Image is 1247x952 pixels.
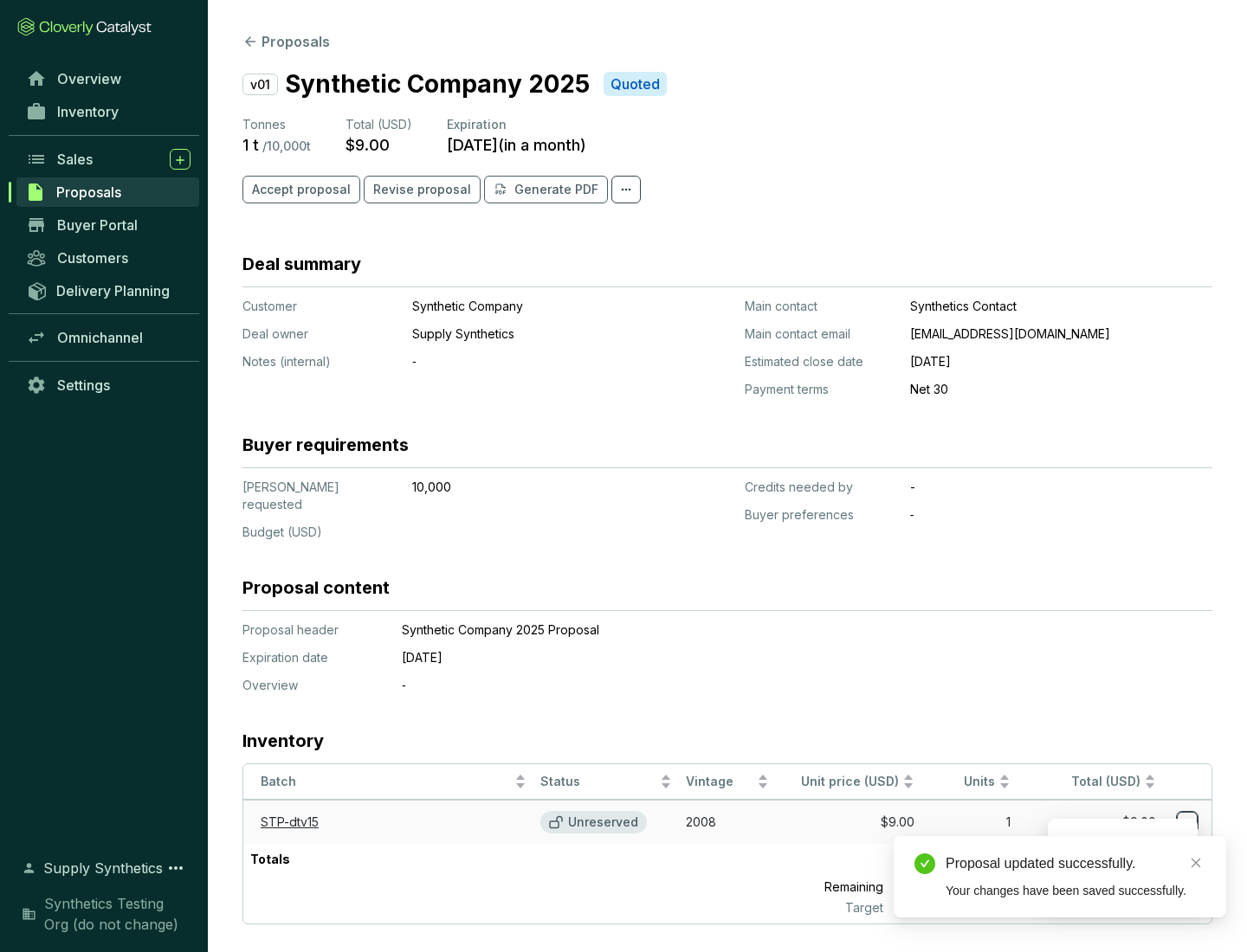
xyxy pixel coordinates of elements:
[56,282,170,299] span: Delivery Planning
[242,649,381,666] p: Expiration date
[16,177,199,207] a: Proposals
[57,329,143,346] span: Omnichannel
[57,151,93,168] span: Sales
[747,899,890,917] p: Target
[611,75,660,93] p: Quoted
[252,181,351,198] span: Accept proposal
[910,353,1212,370] p: [DATE]
[346,135,390,155] p: $9.00
[745,298,896,315] p: Main contact
[412,325,646,343] p: Supply Synthetics
[17,145,199,174] a: Sales
[44,893,191,935] span: Synthetics Testing Org (do not change)
[745,381,896,398] p: Payment terms
[1190,857,1202,869] span: close
[686,774,753,790] span: Vintage
[412,353,646,370] p: ‐
[17,276,199,305] a: Delivery Planning
[533,764,679,800] th: Status
[242,524,322,539] span: Budget (USD)
[1018,800,1163,844] td: $9.00
[679,764,776,800] th: Vintage
[17,323,199,352] a: Omnichannel
[17,210,199,240] a: Buyer Portal
[402,677,1129,694] p: ‐
[242,298,398,315] p: Customer
[946,853,1205,874] div: Proposal updated successfully.
[747,875,890,899] p: Remaining
[242,621,381,639] p: Proposal header
[242,116,311,133] p: Tonnes
[745,506,896,524] p: Buyer preferences
[447,135,586,155] p: [DATE] ( in a month )
[921,764,1018,800] th: Units
[57,103,119,120] span: Inventory
[262,138,311,154] p: / 10,000 t
[243,844,297,875] p: Totals
[17,243,199,273] a: Customers
[373,181,471,198] span: Revise proposal
[242,729,324,753] h3: Inventory
[57,216,138,234] span: Buyer Portal
[890,875,1018,899] p: 9,999 t
[57,70,121,87] span: Overview
[57,249,128,267] span: Customers
[745,353,896,370] p: Estimated close date
[57,376,110,394] span: Settings
[679,800,776,844] td: 2008
[242,176,360,203] button: Accept proposal
[17,97,199,126] a: Inventory
[889,844,1017,875] p: 1 t
[447,116,586,133] p: Expiration
[17,64,199,93] a: Overview
[242,74,278,95] p: v01
[890,899,1018,917] p: 10,000 t
[484,176,608,203] button: Generate PDF
[243,764,533,800] th: Batch
[1086,835,1180,852] p: Reserve credits
[346,117,412,132] span: Total (USD)
[801,774,899,788] span: Unit price (USD)
[242,252,361,276] h3: Deal summary
[261,774,511,790] span: Batch
[946,881,1205,900] div: Your changes have been saved successfully.
[364,176,481,203] button: Revise proposal
[412,298,646,315] p: Synthetic Company
[1071,774,1140,788] span: Total (USD)
[910,298,1212,315] p: Synthetics Contact
[43,858,163,878] span: Supply Synthetics
[568,814,638,830] p: Unreserved
[242,135,259,155] p: 1 t
[242,31,330,52] button: Proposals
[261,814,319,829] a: STP-dtv15
[776,800,921,844] td: $9.00
[914,853,935,874] span: check-circle
[910,325,1212,343] p: [EMAIL_ADDRESS][DOMAIN_NAME]
[412,479,646,496] p: 10,000
[56,183,121,201] span: Proposals
[242,353,398,370] p: Notes (internal)
[242,433,409,457] h3: Buyer requirements
[17,370,199,400] a: Settings
[745,325,896,343] p: Main contact email
[745,479,896,496] p: Credits needed by
[242,325,398,343] p: Deal owner
[242,479,398,513] p: [PERSON_NAME] requested
[285,66,590,102] p: Synthetic Company 2025
[910,479,1212,496] p: -
[514,181,598,198] p: Generate PDF
[242,677,381,694] p: Overview
[540,774,656,790] span: Status
[921,800,1018,844] td: 1
[928,774,996,790] span: Units
[1186,853,1205,872] a: Close
[910,381,1212,398] p: Net 30
[402,621,1129,639] p: Synthetic Company 2025 Proposal
[242,576,390,600] h3: Proposal content
[910,506,1212,524] p: ‐
[402,649,1129,666] p: [DATE]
